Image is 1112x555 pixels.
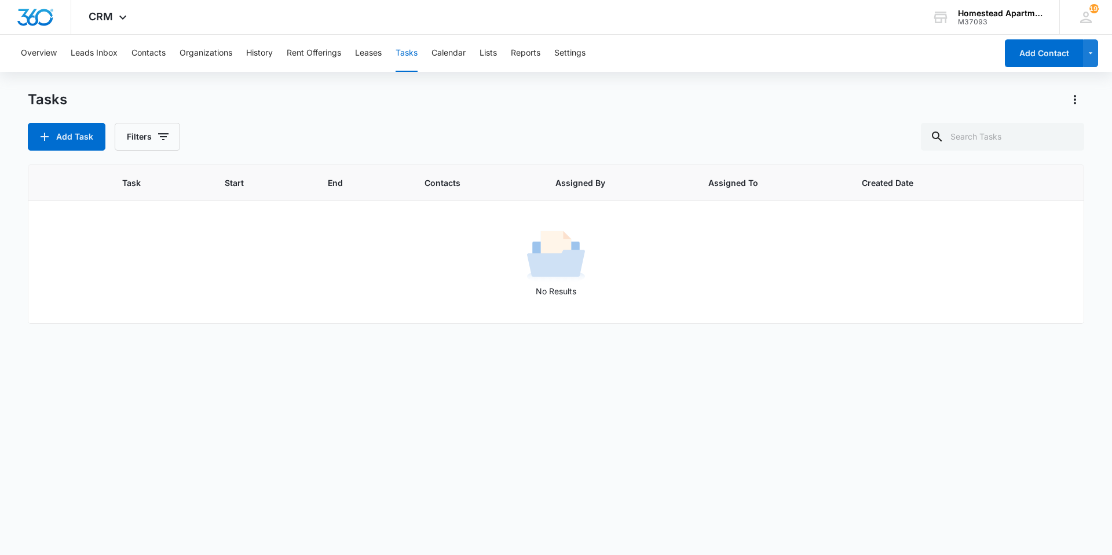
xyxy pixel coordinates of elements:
button: Reports [511,35,540,72]
button: Leases [355,35,382,72]
button: Rent Offerings [287,35,341,72]
button: Organizations [180,35,232,72]
button: Actions [1066,90,1084,109]
button: Overview [21,35,57,72]
button: Filters [115,123,180,151]
div: notifications count [1089,4,1099,13]
button: Calendar [431,35,466,72]
button: History [246,35,273,72]
p: No Results [29,285,1083,297]
span: Start [225,177,283,189]
button: Add Task [28,123,105,151]
button: Lists [480,35,497,72]
button: Contacts [131,35,166,72]
span: End [328,177,380,189]
span: Created Date [862,177,973,189]
h1: Tasks [28,91,67,108]
div: account name [958,9,1042,18]
span: CRM [89,10,113,23]
button: Settings [554,35,586,72]
button: Add Contact [1005,39,1083,67]
div: account id [958,18,1042,26]
span: 192 [1089,4,1099,13]
button: Tasks [396,35,418,72]
input: Search Tasks [921,123,1084,151]
span: Contacts [425,177,511,189]
img: No Results [527,227,585,285]
span: Task [122,177,180,189]
span: Assigned To [708,177,817,189]
button: Leads Inbox [71,35,118,72]
span: Assigned By [555,177,664,189]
